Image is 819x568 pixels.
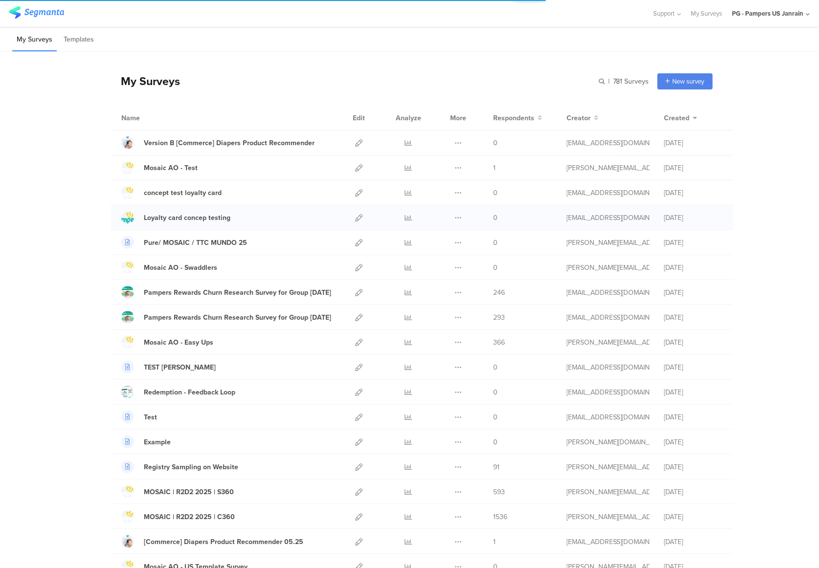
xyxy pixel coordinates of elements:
div: [DATE] [664,462,723,472]
div: Mosaic AO - Easy Ups [144,337,213,348]
div: [DATE] [664,163,723,173]
span: | [607,76,611,87]
span: Created [664,113,690,123]
div: simanski.c@pg.com [567,462,650,472]
div: Edit [348,106,369,130]
div: [DATE] [664,213,723,223]
button: Respondents [493,113,542,123]
div: hougui.yh.1@pg.com [567,138,650,148]
div: [DATE] [664,412,723,422]
a: Registry Sampling on Website [121,460,238,473]
div: simanski.c@pg.com [567,337,650,348]
span: 1 [493,537,496,547]
div: zanolla.l@pg.com [567,412,650,422]
span: 293 [493,312,505,323]
div: [DATE] [664,387,723,397]
span: Support [654,9,675,18]
div: Analyze [394,106,423,130]
span: 91 [493,462,500,472]
div: fjaili.r@pg.com [567,287,650,298]
span: 1536 [493,512,507,522]
div: simanski.c@pg.com [567,487,650,497]
a: [Commerce] Diapers Product Recommender 05.25 [121,535,303,548]
span: 0 [493,188,498,198]
div: [DATE] [664,238,723,248]
div: fjaili.r@pg.com [567,312,650,323]
a: Mosaic AO - Swaddlers [121,261,217,274]
span: 0 [493,362,498,372]
div: Pampers Rewards Churn Research Survey for Group 2 July 2025 [144,287,331,298]
div: Version B [Commerce] Diapers Product Recommender [144,138,315,148]
div: simanski.c@pg.com [567,163,650,173]
div: [DATE] [664,337,723,348]
a: Mosaic AO - Test [121,161,198,174]
a: MOSAIC | R2D2 2025 | C360 [121,510,235,523]
span: 0 [493,437,498,447]
div: [DATE] [664,287,723,298]
a: Pure/ MOSAIC / TTC MUNDO 25 [121,236,247,249]
div: [DATE] [664,362,723,372]
span: 0 [493,387,498,397]
div: TEST Jasmin [144,362,216,372]
button: Creator [567,113,598,123]
span: 0 [493,213,498,223]
a: Mosaic AO - Easy Ups [121,336,213,349]
a: Pampers Rewards Churn Research Survey for Group [DATE] [121,311,331,324]
span: 781 Surveys [613,76,649,87]
div: zanolla.l@pg.com [567,387,650,397]
div: [DATE] [664,188,723,198]
div: Pampers Rewards Churn Research Survey for Group 1 July 2025 [144,312,331,323]
a: Pampers Rewards Churn Research Survey for Group [DATE] [121,286,331,299]
span: 246 [493,287,505,298]
div: simanski.c@pg.com [567,512,650,522]
div: martens.j.1@pg.com [567,362,650,372]
div: Name [121,113,180,123]
div: csordas.lc@pg.com [567,437,650,447]
div: cardosoteixeiral.c@pg.com [567,188,650,198]
span: Creator [567,113,591,123]
div: [DATE] [664,512,723,522]
div: dova.c@pg.com [567,537,650,547]
div: MOSAIC | R2D2 2025 | C360 [144,512,235,522]
span: 366 [493,337,505,348]
button: Created [664,113,698,123]
li: My Surveys [12,28,57,51]
div: [DATE] [664,262,723,273]
span: 0 [493,238,498,248]
a: Redemption - Feedback Loop [121,386,235,398]
div: Test [144,412,157,422]
div: concept test loyalty card [144,188,222,198]
div: [DATE] [664,437,723,447]
div: [Commerce] Diapers Product Recommender 05.25 [144,537,303,547]
div: Registry Sampling on Website [144,462,238,472]
span: 0 [493,412,498,422]
span: 0 [493,138,498,148]
span: 0 [493,262,498,273]
a: concept test loyalty card [121,186,222,199]
div: MOSAIC | R2D2 2025 | S360 [144,487,234,497]
div: My Surveys [111,73,180,89]
div: Pure/ MOSAIC / TTC MUNDO 25 [144,238,247,248]
a: Loyalty card concep testing [121,211,230,224]
a: TEST [PERSON_NAME] [121,361,216,373]
span: 1 [493,163,496,173]
div: Mosaic AO - Swaddlers [144,262,217,273]
div: simanski.c@pg.com [567,238,650,248]
div: Redemption - Feedback Loop [144,387,235,397]
a: Test [121,411,157,423]
li: Templates [59,28,98,51]
div: PG - Pampers US Janrain [732,9,804,18]
div: [DATE] [664,312,723,323]
span: New survey [673,77,705,86]
a: Version B [Commerce] Diapers Product Recommender [121,136,315,149]
img: segmanta logo [9,6,64,19]
div: simanski.c@pg.com [567,262,650,273]
div: cardosoteixeiral.c@pg.com [567,213,650,223]
div: [DATE] [664,138,723,148]
div: [DATE] [664,487,723,497]
span: Respondents [493,113,534,123]
a: MOSAIC | R2D2 2025 | S360 [121,485,234,498]
a: Example [121,436,171,448]
div: Example [144,437,171,447]
div: [DATE] [664,537,723,547]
